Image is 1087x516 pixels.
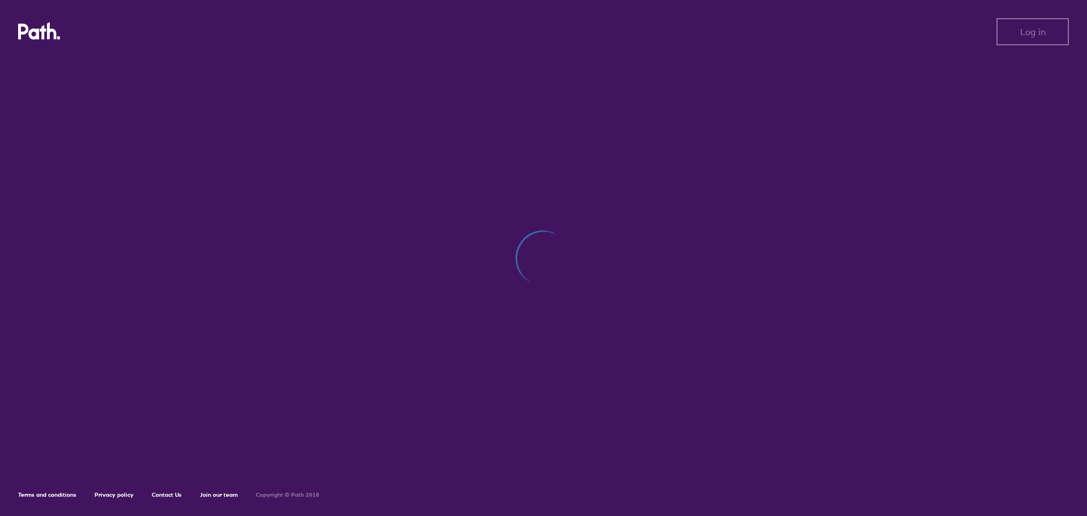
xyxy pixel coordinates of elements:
span: Log in [1020,27,1046,37]
h6: Copyright © Path 2018 [256,492,319,498]
a: Privacy policy [95,491,134,498]
a: Terms and conditions [18,491,76,498]
button: Log in [996,18,1069,45]
a: Join our team [200,491,238,498]
a: Contact Us [152,491,182,498]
